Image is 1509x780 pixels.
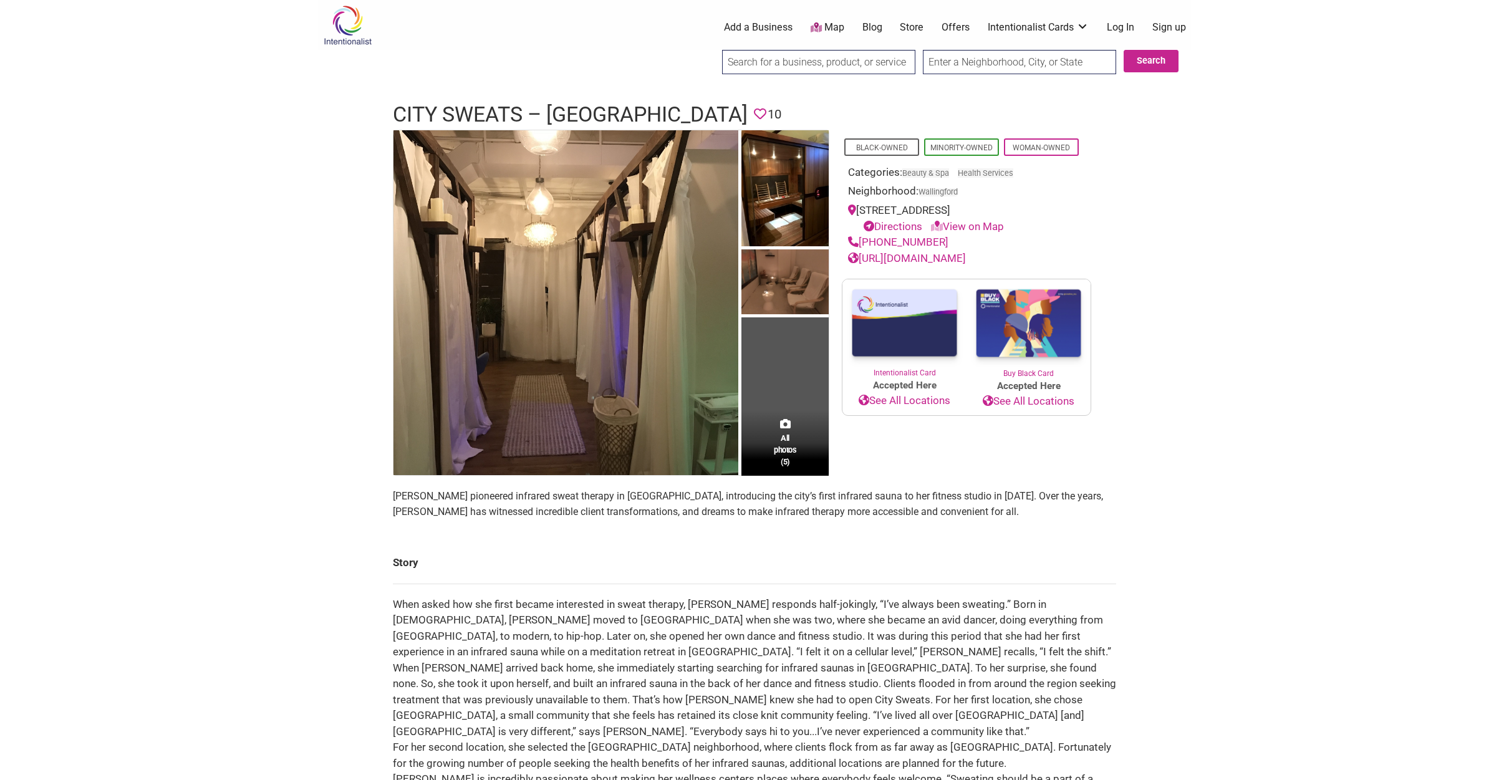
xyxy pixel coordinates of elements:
[1013,143,1070,152] a: Woman-Owned
[393,488,1116,520] p: [PERSON_NAME] pioneered infrared sweat therapy in [GEOGRAPHIC_DATA], introducing the city’s first...
[918,188,958,196] span: Wallingford
[318,5,377,46] img: Intentionalist
[900,21,923,34] a: Store
[1107,21,1134,34] a: Log In
[393,542,1116,584] td: Story
[1152,21,1186,34] a: Sign up
[862,21,882,34] a: Blog
[722,50,915,74] input: Search for a business, product, or service
[1124,50,1179,72] button: Search
[967,379,1091,393] span: Accepted Here
[848,183,1085,203] div: Neighborhood:
[967,393,1091,410] a: See All Locations
[988,21,1089,34] a: Intentionalist Cards
[931,220,1004,233] a: View on Map
[842,279,967,367] img: Intentionalist Card
[967,279,1091,368] img: Buy Black Card
[902,168,949,178] a: Beauty & Spa
[811,21,844,35] a: Map
[930,143,993,152] a: Minority-Owned
[774,432,796,468] span: All photos (5)
[942,21,970,34] a: Offers
[864,220,922,233] a: Directions
[958,168,1013,178] a: Health Services
[768,105,781,124] span: 10
[724,21,793,34] a: Add a Business
[856,143,908,152] a: Black-Owned
[741,130,829,249] img: City Sweats Wallingford
[848,236,948,248] a: [PHONE_NUMBER]
[393,100,748,130] h1: City Sweats – [GEOGRAPHIC_DATA]
[967,279,1091,379] a: Buy Black Card
[842,393,967,409] a: See All Locations
[848,203,1085,234] div: [STREET_ADDRESS]
[848,252,966,264] a: [URL][DOMAIN_NAME]
[842,378,967,393] span: Accepted Here
[842,279,967,378] a: Intentionalist Card
[923,50,1116,74] input: Enter a Neighborhood, City, or State
[848,165,1085,184] div: Categories:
